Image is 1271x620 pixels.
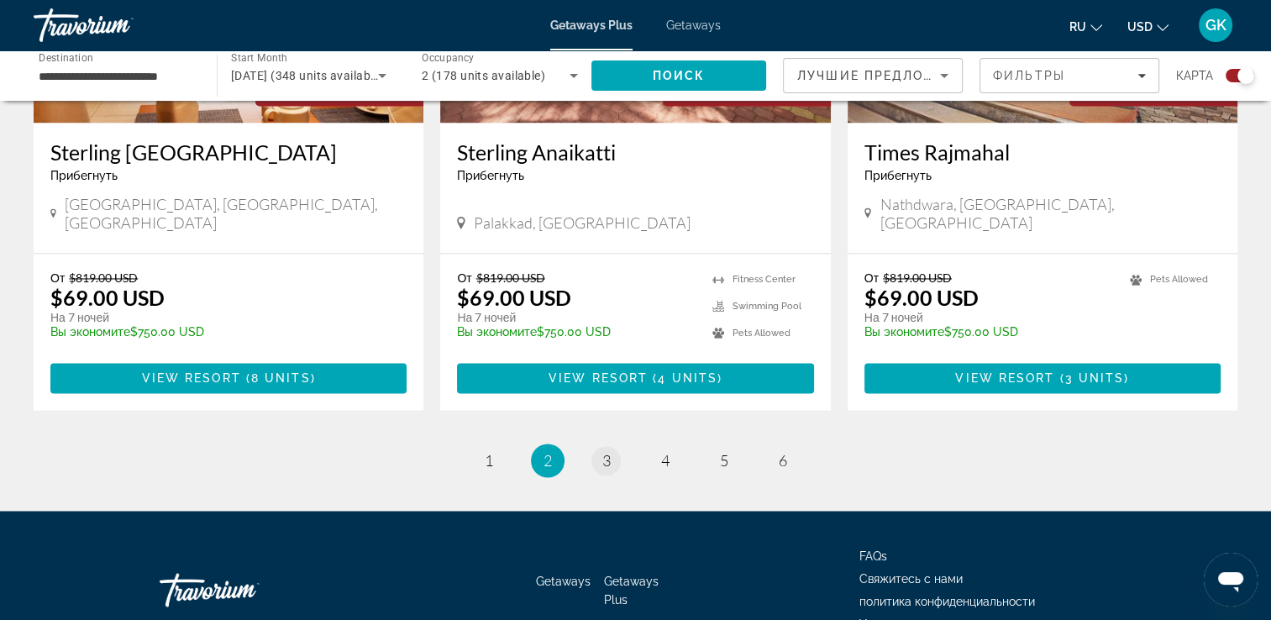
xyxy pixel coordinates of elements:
[883,271,952,285] span: $819.00 USD
[422,52,475,64] span: Occupancy
[864,310,1113,325] p: На 7 ночей
[39,51,93,63] span: Destination
[666,18,721,32] a: Getaways
[457,285,571,310] p: $69.00 USD
[859,571,963,585] a: Свяжитесь с нами
[733,301,801,312] span: Swimming Pool
[864,325,944,339] span: Вы экономите
[50,363,407,393] button: View Resort(8 units)
[797,66,948,86] mat-select: Sort by
[50,285,165,310] p: $69.00 USD
[69,271,138,285] span: $819.00 USD
[457,363,813,393] button: View Resort(4 units)
[864,325,1113,339] p: $750.00 USD
[50,325,130,339] span: Вы экономите
[39,66,195,87] input: Select destination
[604,574,659,606] a: Getaways Plus
[457,271,471,285] span: От
[1127,14,1169,39] button: Change currency
[1069,14,1102,39] button: Change language
[457,310,695,325] p: На 7 ночей
[880,195,1221,232] span: Nathdwara, [GEOGRAPHIC_DATA], [GEOGRAPHIC_DATA]
[50,310,390,325] p: На 7 ночей
[550,18,633,32] a: Getaways Plus
[251,371,311,385] span: 8 units
[779,451,787,470] span: 6
[733,328,790,339] span: Pets Allowed
[50,169,118,182] span: Прибегнуть
[544,451,552,470] span: 2
[536,574,591,587] a: Getaways
[1150,274,1208,285] span: Pets Allowed
[160,565,328,615] a: Go Home
[476,271,545,285] span: $819.00 USD
[474,213,691,232] span: Palakkad, [GEOGRAPHIC_DATA]
[422,69,545,82] span: 2 (178 units available)
[864,285,979,310] p: $69.00 USD
[457,139,813,165] a: Sterling Anaikatti
[955,371,1054,385] span: View Resort
[993,69,1065,82] span: Фильтры
[1127,20,1153,34] span: USD
[1065,371,1125,385] span: 3 units
[602,451,611,470] span: 3
[50,139,407,165] a: Sterling [GEOGRAPHIC_DATA]
[231,52,287,64] span: Start Month
[648,371,722,385] span: ( )
[859,594,1035,607] a: политика конфиденциальности
[549,371,648,385] span: View Resort
[864,139,1221,165] a: Times Rajmahal
[231,69,384,82] span: [DATE] (348 units available)
[1069,20,1086,34] span: ru
[653,69,706,82] span: Поиск
[1205,17,1226,34] span: GK
[34,3,202,47] a: Travorium
[864,363,1221,393] button: View Resort(3 units)
[864,169,932,182] span: Прибегнуть
[241,371,316,385] span: ( )
[1194,8,1237,43] button: User Menu
[1204,553,1258,607] iframe: Кнопка запуска окна обмена сообщениями
[34,444,1237,477] nav: Pagination
[980,58,1159,93] button: Filters
[457,325,537,339] span: Вы экономите
[50,325,390,339] p: $750.00 USD
[733,274,796,285] span: Fitness Center
[859,549,887,562] a: FAQs
[65,195,407,232] span: [GEOGRAPHIC_DATA], [GEOGRAPHIC_DATA], [GEOGRAPHIC_DATA]
[658,371,717,385] span: 4 units
[797,69,976,82] span: Лучшие предложения
[720,451,728,470] span: 5
[1176,64,1213,87] span: карта
[591,60,766,91] button: Search
[1054,371,1129,385] span: ( )
[661,451,670,470] span: 4
[142,371,241,385] span: View Resort
[457,325,695,339] p: $750.00 USD
[485,451,493,470] span: 1
[864,271,879,285] span: От
[457,169,524,182] span: Прибегнуть
[50,271,65,285] span: От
